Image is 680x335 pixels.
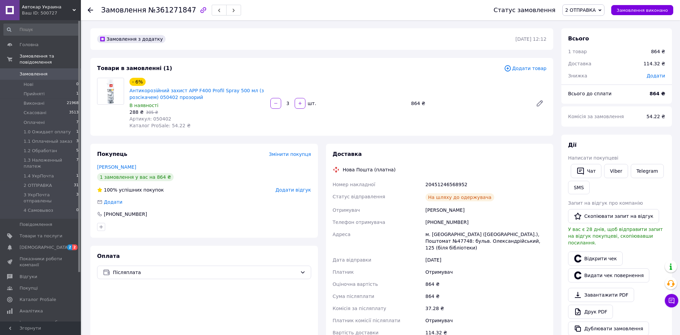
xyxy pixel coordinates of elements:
button: Видати чек повернення [568,268,649,282]
span: 1.1 Оплаченый заказ [24,138,72,144]
span: Платник [333,269,354,275]
span: 100% [104,187,117,193]
button: SMS [568,181,590,194]
div: успішних покупок [97,187,164,193]
span: Додати [104,199,122,205]
img: Антикорозійний захист APP F400 Profil Spray 500 мл (з розсікачем) 050402 прозорий [107,78,115,104]
div: Повернутися назад [88,7,93,13]
div: На шляху до одержувача [425,193,494,201]
div: [DATE] [424,254,548,266]
span: Покупці [20,285,38,291]
div: 114.32 ₴ [640,56,669,71]
button: Замовлення виконано [611,5,673,15]
span: 2 ОТПРАВКА [565,7,596,13]
span: Комісія за післяплату [333,306,386,311]
span: 1.3 Наложенный платеж [24,157,76,169]
span: Додати [647,73,665,78]
b: 864 ₴ [650,91,665,96]
div: 864 ₴ [651,48,665,55]
button: Чат [571,164,601,178]
span: Дії [568,142,576,148]
span: Виконані [24,100,45,106]
span: Номер накладної [333,182,376,187]
div: 864 ₴ [408,99,530,108]
span: Аналітика [20,308,43,314]
time: [DATE] 12:12 [515,36,546,42]
span: Замовлення та повідомлення [20,53,81,65]
span: Прийняті [24,91,45,97]
button: Чат з покупцем [665,294,678,307]
span: Товари в замовленні (1) [97,65,172,71]
span: Артикул: 050402 [129,116,171,122]
div: 864 ₴ [424,278,548,290]
span: 2 [67,244,72,250]
span: 7 [76,157,79,169]
div: Нова Пошта (платна) [341,166,397,173]
span: 31 [74,182,79,189]
span: Статус відправлення [333,194,385,199]
span: 1 товар [568,49,587,54]
span: 0 [76,207,79,213]
span: Додати відгук [275,187,311,193]
span: Скасовані [24,110,47,116]
span: 305 ₴ [146,110,158,115]
div: - 6% [129,78,146,86]
span: У вас є 28 днів, щоб відправити запит на відгук покупцеві, скопіювавши посилання. [568,227,663,245]
span: Каталог ProSale: 54.22 ₴ [129,123,190,128]
div: 864 ₴ [424,290,548,302]
span: 21968 [67,100,79,106]
span: 1.2 Обработан [24,148,57,154]
span: Написати покупцеві [568,155,618,161]
span: 3513 [69,110,79,116]
span: №361271847 [148,6,196,14]
span: Післяплата [113,269,297,276]
span: 1.0 Ожидает оплату [24,129,71,135]
span: 3 [76,192,79,204]
div: [PHONE_NUMBER] [103,211,148,217]
span: Замовлення [20,71,48,77]
span: Комісія за замовлення [568,114,624,119]
span: 3 [76,138,79,144]
div: [PHONE_NUMBER] [424,216,548,228]
span: Отримувач [333,207,360,213]
span: Дата відправки [333,257,372,263]
span: Знижка [568,73,587,78]
span: 0 [76,81,79,88]
div: 1 замовлення у вас на 864 ₴ [97,173,174,181]
span: Доставка [568,61,591,66]
span: Всього [568,35,589,42]
span: Показники роботи компанії [20,256,62,268]
a: [PERSON_NAME] [97,164,136,170]
span: Замовлення виконано [617,8,668,13]
a: Відкрити чек [568,252,623,266]
a: Друк PDF [568,305,613,319]
a: Telegram [631,164,664,178]
span: 1.4 УкрПочта [24,173,54,179]
span: Автокар Украина [22,4,72,10]
span: Телефон отримувача [333,220,385,225]
span: Товари та послуги [20,233,62,239]
span: В наявності [129,103,158,108]
a: Антикорозійний захист APP F400 Profil Spray 500 мл (з розсікачем) 050402 прозорий [129,88,264,100]
span: Всього до сплати [568,91,612,96]
div: Статус замовлення [494,7,556,13]
span: [DEMOGRAPHIC_DATA] [20,244,69,250]
div: 20451246568952 [424,178,548,191]
div: 37.28 ₴ [424,302,548,314]
span: 1 [76,129,79,135]
div: Ваш ID: 500727 [22,10,81,16]
span: Оплачені [24,120,45,126]
span: Повідомлення [20,222,52,228]
span: Запит на відгук про компанію [568,200,643,206]
span: Нові [24,81,33,88]
a: Редагувати [533,97,546,110]
span: Змінити покупця [269,152,311,157]
span: Сума післяплати [333,294,375,299]
span: Доставка [333,151,362,157]
div: Замовлення з додатку [97,35,166,43]
span: 7 [76,120,79,126]
span: Замовлення [101,6,146,14]
span: Оплата [97,253,120,259]
div: шт. [306,100,317,107]
div: [PERSON_NAME] [424,204,548,216]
